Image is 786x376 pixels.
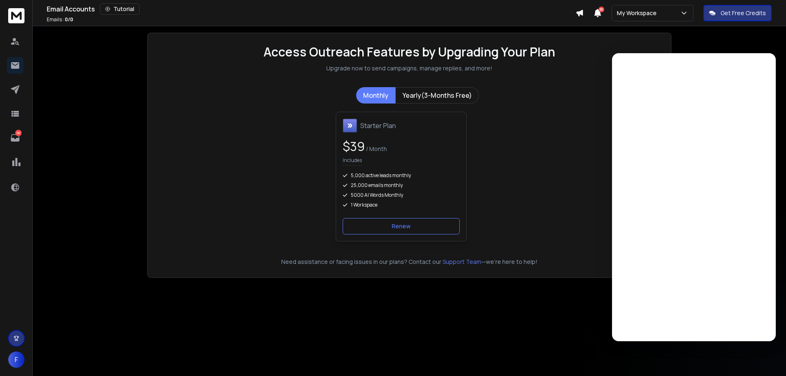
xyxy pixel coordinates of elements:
div: 5000 AI Words Monthly [343,192,460,198]
iframe: Intercom live chat [756,348,776,367]
span: 50 [599,7,604,12]
button: F [8,351,25,368]
p: Emails : [47,16,73,23]
button: Support Team [443,258,481,266]
img: Starter Plan icon [343,119,357,133]
span: 0 / 0 [65,16,73,23]
button: Renew [343,218,460,234]
button: Get Free Credits [703,5,772,21]
div: Email Accounts [47,3,576,15]
p: Upgrade now to send campaigns, manage replies, and more! [326,64,492,72]
button: Yearly(3-Months Free) [395,87,479,104]
div: 1 Workspace [343,202,460,208]
a: 60 [7,130,23,146]
span: $ 39 [343,138,365,155]
p: Need assistance or facing issues in our plans? Contact our —we're here to help! [159,258,660,266]
button: Tutorial [100,3,140,15]
h1: Access Outreach Features by Upgrading Your Plan [264,45,555,59]
button: Monthly [356,87,395,104]
div: 5,000 active leads monthly [343,172,460,179]
h1: Starter Plan [360,121,396,131]
div: 25,000 emails monthly [343,182,460,189]
iframe: Intercom live chat [612,53,776,341]
p: Get Free Credits [720,9,766,17]
span: / Month [365,145,387,153]
p: My Workspace [617,9,660,17]
p: Includes [343,157,362,166]
p: 60 [15,130,22,136]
